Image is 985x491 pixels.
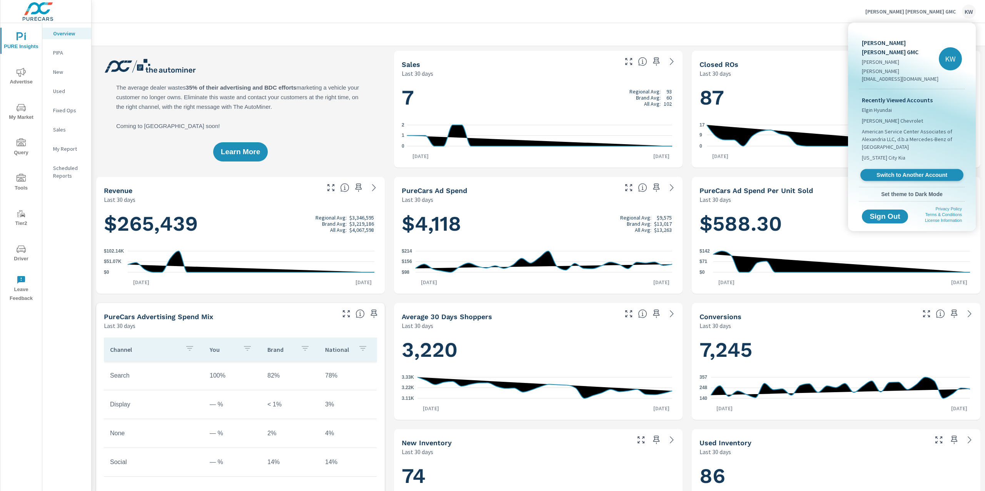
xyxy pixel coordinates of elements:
[862,58,939,66] p: [PERSON_NAME]
[936,206,962,211] a: Privacy Policy
[860,169,963,181] a: Switch to Another Account
[859,187,965,201] button: Set theme to Dark Mode
[862,38,939,57] p: [PERSON_NAME] [PERSON_NAME] GMC
[862,67,939,83] p: [PERSON_NAME][EMAIL_ADDRESS][DOMAIN_NAME]
[862,210,908,223] button: Sign Out
[939,47,962,70] div: KW
[865,171,959,179] span: Switch to Another Account
[862,191,962,198] span: Set theme to Dark Mode
[862,117,923,125] span: [PERSON_NAME] Chevrolet
[862,106,892,114] span: Elgin Hyundai
[925,212,962,217] a: Terms & Conditions
[862,154,905,161] span: [US_STATE] City Kia
[868,213,902,220] span: Sign Out
[862,128,962,151] span: American Service Center Associates of Alexandria LLC, d.b.a Mercedes-Benz of [GEOGRAPHIC_DATA]
[925,218,962,223] a: License Information
[862,95,962,105] p: Recently Viewed Accounts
